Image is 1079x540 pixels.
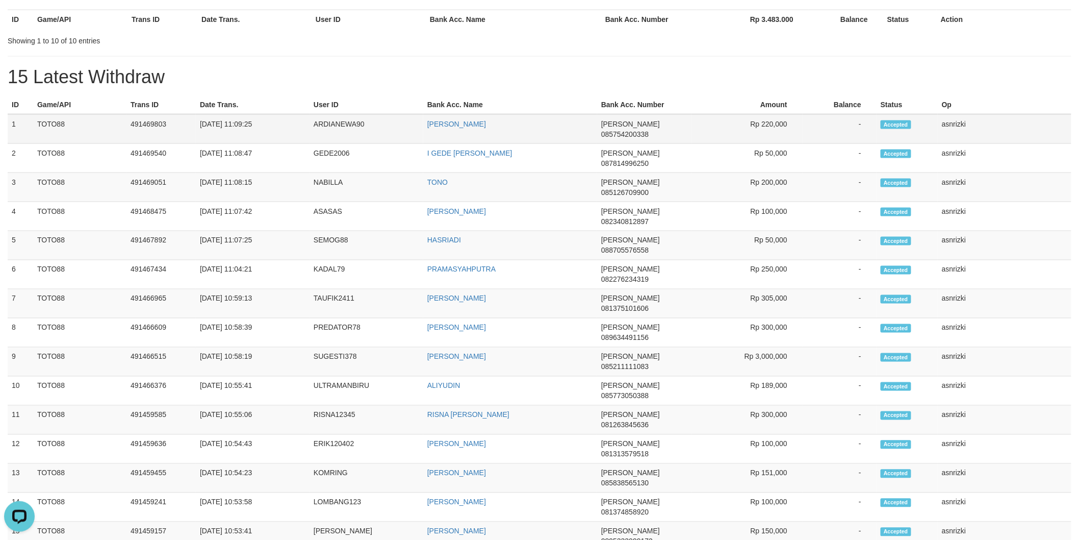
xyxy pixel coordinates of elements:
[33,435,126,464] td: TOTO88
[691,95,803,114] th: Amount
[33,173,126,202] td: TOTO88
[427,149,512,157] a: I GEDE [PERSON_NAME]
[803,260,877,289] td: -
[312,10,426,29] th: User ID
[803,95,877,114] th: Balance
[427,498,486,506] a: [PERSON_NAME]
[601,324,660,332] span: [PERSON_NAME]
[881,266,911,275] span: Accepted
[601,207,660,215] span: [PERSON_NAME]
[8,95,33,114] th: ID
[938,95,1071,114] th: Op
[691,348,803,377] td: Rp 3,000,000
[601,469,660,477] span: [PERSON_NAME]
[310,289,423,318] td: TAUFIK2411
[601,120,660,128] span: [PERSON_NAME]
[803,173,877,202] td: -
[601,149,660,157] span: [PERSON_NAME]
[126,348,196,377] td: 491466515
[697,10,809,29] th: Rp 3.483.000
[8,202,33,231] td: 4
[427,527,486,535] a: [PERSON_NAME]
[938,260,1071,289] td: asnrizki
[601,10,697,29] th: Bank Acc. Number
[803,114,877,144] td: -
[196,348,310,377] td: [DATE] 10:58:19
[601,353,660,361] span: [PERSON_NAME]
[310,114,423,144] td: ARDIANEWA90
[427,294,486,303] a: [PERSON_NAME]
[881,382,911,391] span: Accepted
[126,493,196,522] td: 491459241
[938,464,1071,493] td: asnrizki
[310,260,423,289] td: KADAL79
[33,260,126,289] td: TOTO88
[427,178,448,186] a: TONO
[803,377,877,406] td: -
[427,324,486,332] a: [PERSON_NAME]
[196,95,310,114] th: Date Trans.
[8,493,33,522] td: 14
[310,231,423,260] td: SEMOG88
[126,260,196,289] td: 491467434
[126,114,196,144] td: 491469803
[196,114,310,144] td: [DATE] 11:09:25
[197,10,312,29] th: Date Trans.
[427,469,486,477] a: [PERSON_NAME]
[881,237,911,246] span: Accepted
[601,498,660,506] span: [PERSON_NAME]
[196,289,310,318] td: [DATE] 10:59:13
[881,440,911,449] span: Accepted
[8,32,442,46] div: Showing 1 to 10 of 10 entries
[883,10,937,29] th: Status
[126,202,196,231] td: 491468475
[881,208,911,216] span: Accepted
[427,265,496,274] a: PRAMASYAHPUTRA
[196,318,310,348] td: [DATE] 10:58:39
[196,144,310,173] td: [DATE] 11:08:47
[691,260,803,289] td: Rp 250,000
[33,348,126,377] td: TOTO88
[691,114,803,144] td: Rp 220,000
[427,353,486,361] a: [PERSON_NAME]
[126,377,196,406] td: 491466376
[881,179,911,187] span: Accepted
[881,295,911,304] span: Accepted
[126,464,196,493] td: 491459455
[881,499,911,507] span: Accepted
[33,493,126,522] td: TOTO88
[8,114,33,144] td: 1
[691,231,803,260] td: Rp 50,000
[310,173,423,202] td: NABILLA
[881,470,911,478] span: Accepted
[310,95,423,114] th: User ID
[877,95,938,114] th: Status
[601,527,660,535] span: [PERSON_NAME]
[938,377,1071,406] td: asnrizki
[601,159,649,167] span: Copy 087814996250 to clipboard
[310,144,423,173] td: GEDE2006
[803,231,877,260] td: -
[803,493,877,522] td: -
[881,353,911,362] span: Accepted
[937,10,1071,29] th: Action
[310,348,423,377] td: SUGESTI378
[938,114,1071,144] td: asnrizki
[427,411,509,419] a: RISNA [PERSON_NAME]
[423,95,597,114] th: Bank Acc. Name
[8,144,33,173] td: 2
[691,202,803,231] td: Rp 100,000
[427,207,486,215] a: [PERSON_NAME]
[803,435,877,464] td: -
[126,231,196,260] td: 491467892
[881,120,911,129] span: Accepted
[601,392,649,400] span: Copy 085773050388 to clipboard
[691,318,803,348] td: Rp 300,000
[938,231,1071,260] td: asnrizki
[601,305,649,313] span: Copy 081375101606 to clipboard
[601,508,649,517] span: Copy 081374858920 to clipboard
[196,202,310,231] td: [DATE] 11:07:42
[803,318,877,348] td: -
[33,231,126,260] td: TOTO88
[691,144,803,173] td: Rp 50,000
